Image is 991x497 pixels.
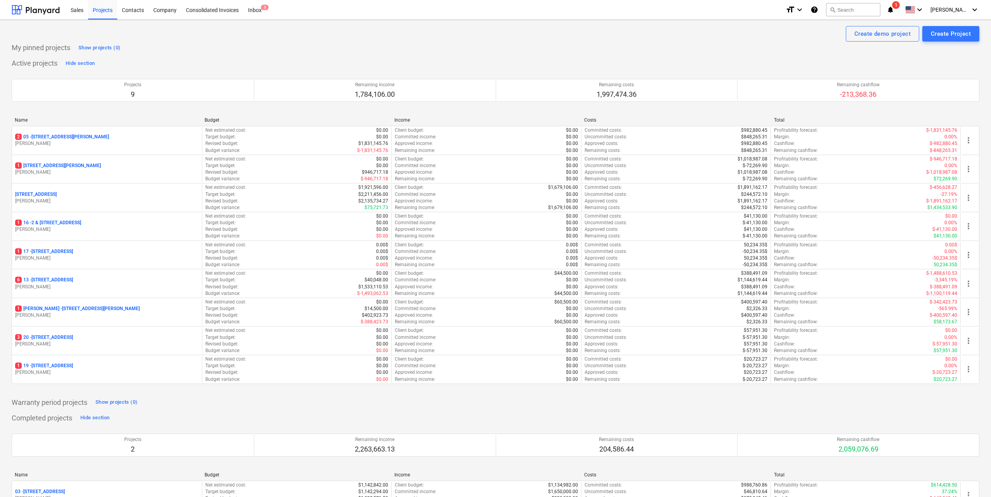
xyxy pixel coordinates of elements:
span: more_vert [964,250,973,260]
p: Remaining income : [395,147,435,154]
p: $41,130.00 [934,233,957,239]
p: Profitability forecast : [774,270,818,277]
p: $-456,628.27 [930,184,957,191]
p: $-41,130.00 [743,220,767,226]
p: Cashflow : [774,255,795,262]
p: Net estimated cost : [205,127,246,134]
p: $-41,130.00 [932,226,957,233]
p: -50,234.35$ [743,248,767,255]
p: [PERSON_NAME] [15,140,199,147]
button: Create demo project [846,26,919,42]
p: $0.00 [566,284,578,290]
p: Approved costs : [585,255,618,262]
div: 117 -[STREET_ADDRESS][PERSON_NAME] [15,248,199,262]
p: Approved costs : [585,169,618,176]
p: Committed income : [395,305,436,312]
span: 1 [892,1,900,9]
p: $0.00 [945,213,957,220]
p: Client budget : [395,127,424,134]
p: [PERSON_NAME] [15,226,199,233]
div: Total [774,117,958,123]
p: My pinned projects [12,43,70,52]
p: 0.00$ [566,262,578,268]
p: Approved costs : [585,226,618,233]
p: Revised budget : [205,198,238,204]
p: Remaining income : [395,176,435,182]
span: 3 [15,334,22,340]
div: Costs [584,117,768,123]
p: Client budget : [395,270,424,277]
p: $388,491.09 [741,270,767,277]
p: $0.00 [566,305,578,312]
p: Approved income : [395,226,433,233]
p: $848,265.31 [741,134,767,140]
p: Net estimated cost : [205,156,246,162]
p: Remaining costs : [585,176,621,182]
p: Client budget : [395,156,424,162]
p: Committed costs : [585,242,622,248]
p: Cashflow : [774,169,795,176]
p: Budget variance : [205,176,240,182]
p: $0.00 [566,169,578,176]
div: Create demo project [854,29,911,39]
p: [PERSON_NAME] [15,312,199,319]
p: -50,234.35$ [743,262,767,268]
div: Show projects (0) [78,44,120,52]
p: Approved costs : [585,284,618,290]
button: Search [826,3,880,16]
p: Remaining cashflow : [774,262,818,268]
p: $1,679,106.00 [548,204,578,211]
p: 1,997,474.36 [597,90,637,99]
p: $0.00 [566,220,578,226]
p: $0.00 [376,156,388,162]
span: 1 [15,162,22,169]
p: $0.00 [376,134,388,140]
p: Net estimated cost : [205,270,246,277]
p: $0.00 [566,213,578,220]
p: Uncommitted costs : [585,277,627,283]
p: $982,880.45 [741,127,767,134]
p: Margin : [774,162,790,169]
p: Target budget : [205,220,236,226]
span: more_vert [964,136,973,145]
p: Remaining cashflow : [774,176,818,182]
p: $1,144,619.44 [738,277,767,283]
p: $0.00 [376,162,388,169]
p: 0.00$ [376,255,388,262]
p: $41,130.00 [744,226,767,233]
p: [PERSON_NAME] [15,341,199,347]
iframe: Chat Widget [952,460,991,497]
p: Profitability forecast : [774,213,818,220]
p: Committed income : [395,134,436,140]
p: $1,018,987.08 [738,169,767,176]
p: Remaining costs : [585,233,621,239]
p: 13 - [STREET_ADDRESS] [15,277,73,283]
p: Committed costs : [585,270,622,277]
span: 1 [15,305,22,312]
p: $-342,423.73 [930,299,957,305]
p: 0.00$ [566,255,578,262]
span: 1 [15,220,22,226]
p: 50,234.35$ [744,255,767,262]
p: Cashflow : [774,226,795,233]
p: $0.00 [376,233,388,239]
p: Remaining income : [395,290,435,297]
p: Target budget : [205,277,236,283]
div: Show projects (0) [95,398,137,407]
p: $2,326.33 [746,305,767,312]
span: more_vert [964,279,973,288]
p: [STREET_ADDRESS][PERSON_NAME] [15,162,101,169]
p: $1,891,162.17 [738,198,767,204]
p: Remaining income : [395,262,435,268]
p: $2,135,734.27 [358,198,388,204]
p: $0.00 [566,176,578,182]
p: $0.00 [376,299,388,305]
p: Profitability forecast : [774,127,818,134]
div: Create Project [931,29,971,39]
p: Revised budget : [205,140,238,147]
p: Committed costs : [585,127,622,134]
p: Uncommitted costs : [585,191,627,198]
p: -27.19% [941,191,957,198]
div: 1[PERSON_NAME] -[STREET_ADDRESS][PERSON_NAME][PERSON_NAME] [15,305,199,319]
p: Remaining costs [597,82,637,88]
